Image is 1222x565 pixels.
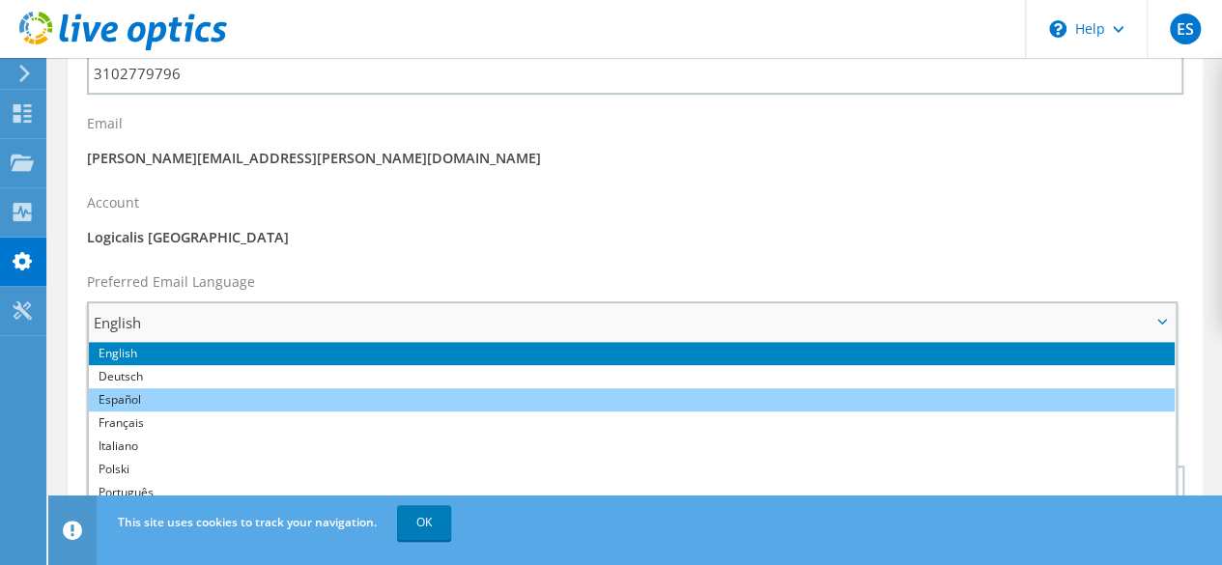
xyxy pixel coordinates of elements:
[1170,14,1201,44] span: ES
[89,388,1175,411] li: Español
[89,411,1175,435] li: Français
[89,365,1175,388] li: Deutsch
[89,481,1175,504] li: Português
[94,311,1151,334] span: English
[87,227,1183,248] p: Logicalis [GEOGRAPHIC_DATA]
[397,505,451,540] a: OK
[118,514,377,530] span: This site uses cookies to track your navigation.
[89,435,1175,458] li: Italiano
[87,272,255,292] label: Preferred Email Language
[1049,20,1066,38] svg: \n
[89,342,1175,365] li: English
[87,148,1183,169] p: [PERSON_NAME][EMAIL_ADDRESS][PERSON_NAME][DOMAIN_NAME]
[87,193,139,212] label: Account
[89,458,1175,481] li: Polski
[87,114,123,133] label: Email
